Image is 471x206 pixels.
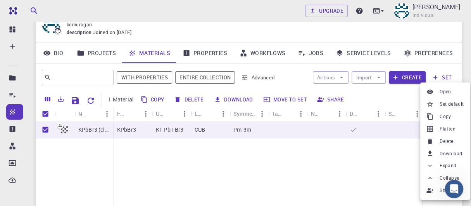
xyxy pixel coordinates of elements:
span: Open [440,88,451,96]
span: Delete [440,137,453,145]
span: Copy [440,113,451,120]
span: Expand [440,162,456,170]
span: Set default [440,100,464,108]
span: Support [16,5,43,12]
span: Share [440,187,452,194]
span: Collapse [440,174,459,182]
span: Download [440,150,462,158]
span: Flatten [440,125,455,133]
iframe: Intercom live chat [445,180,463,198]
